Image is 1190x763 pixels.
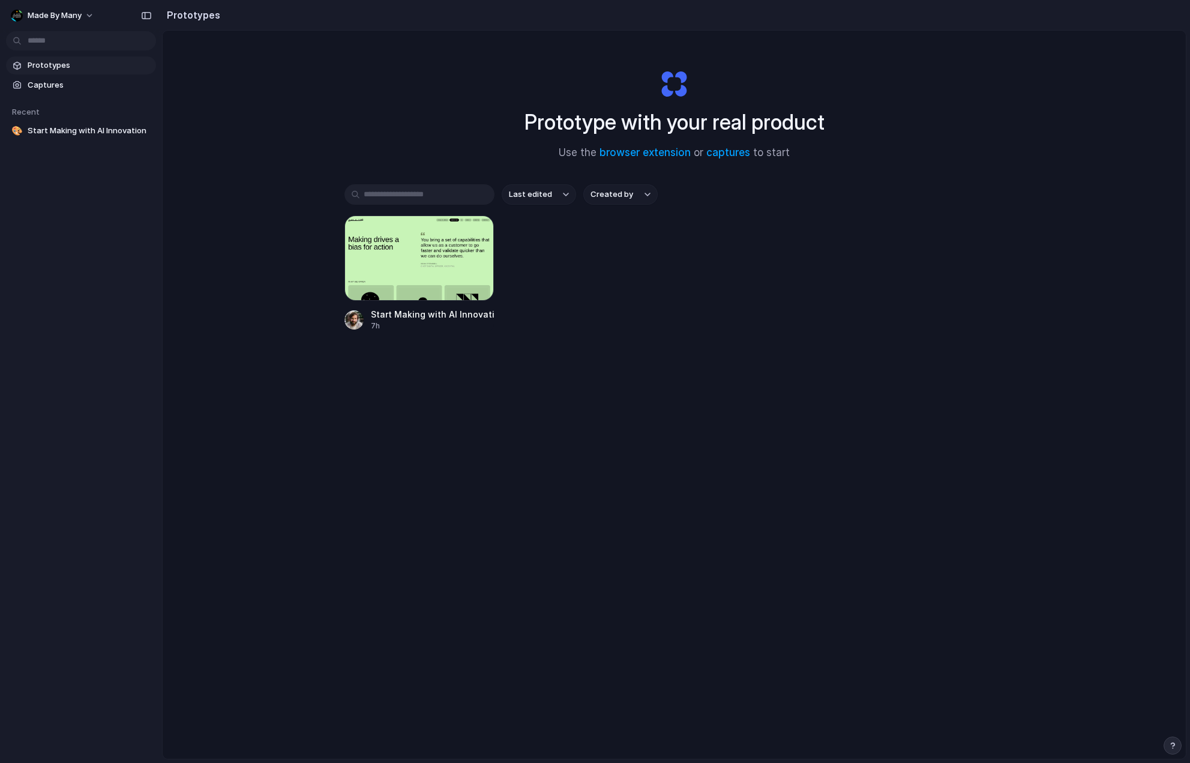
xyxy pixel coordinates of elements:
a: captures [706,146,750,158]
div: 🎨 [11,125,23,137]
div: 7h [371,321,494,331]
span: Last edited [509,188,552,201]
a: 🎨Start Making with AI Innovation [6,122,156,140]
span: Created by [590,188,633,201]
button: Last edited [502,184,576,205]
a: Start Making with AI InnovationStart Making with AI Innovation7h [344,216,494,331]
span: Captures [28,79,151,91]
span: Prototypes [28,59,151,71]
span: Recent [12,107,40,116]
h1: Prototype with your real product [524,106,825,138]
div: Start Making with AI Innovation [371,308,494,321]
button: Created by [583,184,658,205]
h2: Prototypes [162,8,220,22]
a: Captures [6,76,156,94]
span: Use the or to start [559,145,790,161]
a: browser extension [600,146,691,158]
span: Made by Many [28,10,82,22]
button: Made by Many [6,6,100,25]
span: Start Making with AI Innovation [28,125,151,137]
a: Prototypes [6,56,156,74]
